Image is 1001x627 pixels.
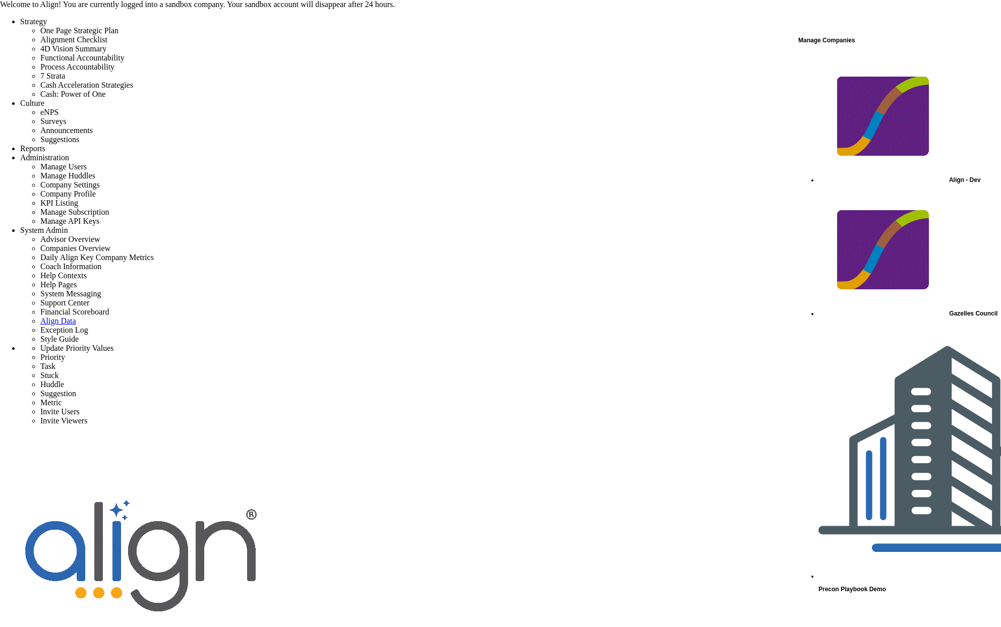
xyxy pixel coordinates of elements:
[40,135,79,144] span: Suggestions
[40,53,125,62] span: Functional Accountability
[40,26,119,35] span: One Page Strategic Plan
[818,53,948,182] img: 10991.Company.photo
[40,307,109,316] span: Financial Scoreboard
[40,117,67,126] span: Surveys
[40,380,64,389] span: Huddle
[40,217,99,225] span: Manage API Keys
[40,253,154,262] span: Daily Align Key Company Metrics
[40,235,100,243] span: Advisor Overview
[40,190,96,198] span: Company Profile
[40,271,87,280] span: Help Contexts
[40,389,76,398] span: Suggestion
[40,362,55,370] span: Task
[20,99,44,107] span: Culture
[40,371,58,380] span: Stuck
[40,108,1001,117] li: Employee Net Promoter Score: A Measure of Employee Engagement
[40,326,88,334] span: Exception Log
[40,108,58,116] span: eNPS
[40,398,62,407] span: Metric
[40,62,114,71] span: Process Accountability
[40,298,89,307] span: Support Center
[40,344,113,352] span: Update Priority Values
[40,162,87,171] span: Manage Users
[40,280,77,289] span: Help Pages
[40,208,109,216] span: Manage Subscription
[40,126,93,135] span: Announcements
[40,262,101,271] span: Coach Information
[40,44,106,53] span: 4D Vision Summary
[798,34,1000,47] div: Manage Companies
[40,90,105,98] span: Cash: Power of One
[818,186,948,316] img: 1899.Company.photo
[949,176,981,183] span: Align - Dev
[40,244,110,253] span: Companies Overview
[20,17,47,26] span: Strategy
[40,72,65,80] span: 7 Strata
[40,180,100,189] span: Company Settings
[40,407,80,416] span: Invite Users
[40,171,95,180] span: Manage Huddles
[20,153,69,162] span: Administration
[40,416,87,425] span: Invite Viewers
[949,310,997,317] span: Gazelles Council
[40,335,79,343] span: Style Guide
[20,144,45,153] span: Reports
[40,353,65,361] span: Priority
[40,35,107,44] span: Alignment Checklist
[40,81,133,89] span: Cash Acceleration Strategies
[40,317,76,325] a: Align Data
[818,586,886,593] span: Precon Playbook Demo
[40,289,101,298] span: System Messaging
[40,199,78,207] span: KPI Listing
[20,226,68,234] span: System Admin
